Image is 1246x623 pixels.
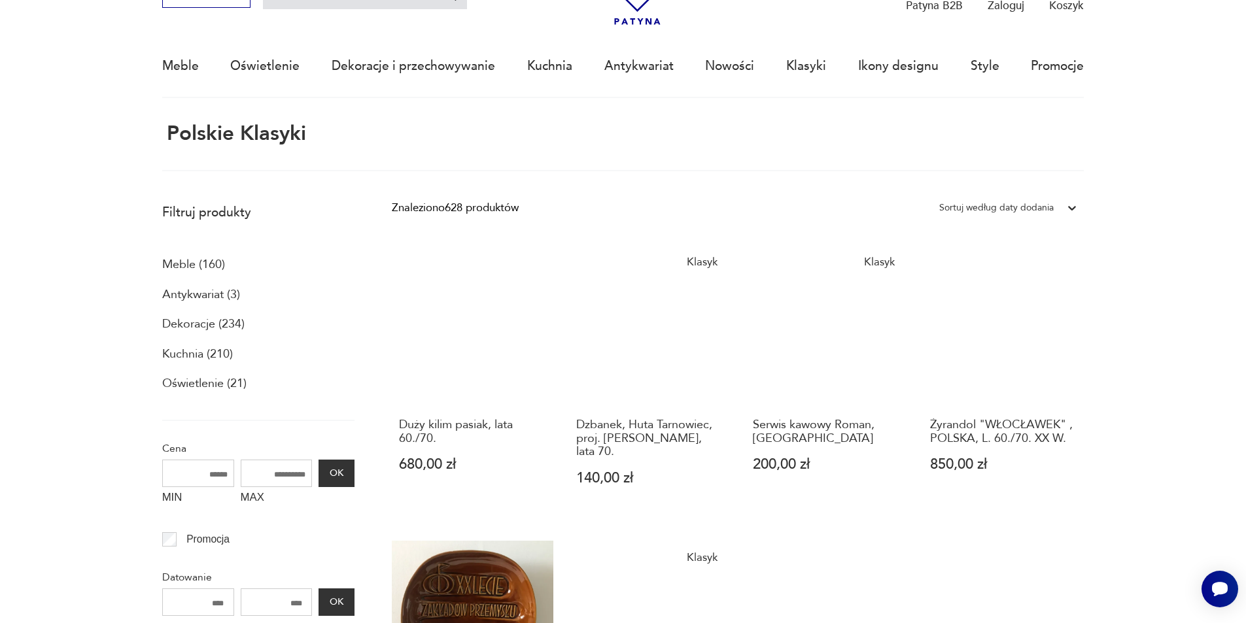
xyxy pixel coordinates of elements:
[392,199,519,216] div: Znaleziono 628 produktów
[332,36,495,96] a: Dekoracje i przechowywanie
[162,284,240,306] a: Antykwariat (3)
[569,245,731,516] a: KlasykDzbanek, Huta Tarnowiec, proj. Jerzy Słuczan-Orkusz, lata 70.Dzbanek, Huta Tarnowiec, proj....
[399,458,546,471] p: 680,00 zł
[604,36,674,96] a: Antykwariat
[753,418,900,445] h3: Serwis kawowy Roman, [GEOGRAPHIC_DATA]
[786,36,826,96] a: Klasyki
[930,458,1077,471] p: 850,00 zł
[241,487,313,512] label: MAX
[230,36,300,96] a: Oświetlenie
[162,440,355,457] p: Cena
[858,36,939,96] a: Ikony designu
[162,36,199,96] a: Meble
[392,245,553,516] a: Duży kilim pasiak, lata 60./70.Duży kilim pasiak, lata 60./70.680,00 zł
[162,569,355,586] p: Datowanie
[939,199,1054,216] div: Sortuj według daty dodania
[753,458,900,471] p: 200,00 zł
[186,531,230,548] p: Promocja
[576,471,723,485] p: 140,00 zł
[923,245,1084,516] a: Żyrandol "WŁOCŁAWEK" , POLSKA, L. 60./70. XX W.Żyrandol "WŁOCŁAWEK" , POLSKA, L. 60./70. XX W.850...
[162,204,355,221] p: Filtruj produkty
[746,245,907,516] a: KlasykSerwis kawowy Roman, ChodzieżSerwis kawowy Roman, [GEOGRAPHIC_DATA]200,00 zł
[705,36,754,96] a: Nowości
[162,343,233,365] a: Kuchnia (210)
[1202,571,1238,607] iframe: Smartsupp widget button
[930,418,1077,445] h3: Żyrandol "WŁOCŁAWEK" , POLSKA, L. 60./70. XX W.
[527,36,572,96] a: Kuchnia
[162,254,225,276] a: Meble (160)
[162,487,234,512] label: MIN
[399,418,546,445] h3: Duży kilim pasiak, lata 60./70.
[162,373,247,395] a: Oświetlenie (21)
[576,418,723,458] h3: Dzbanek, Huta Tarnowiec, proj. [PERSON_NAME], lata 70.
[162,123,306,145] h1: Polskie Klasyki
[1031,36,1084,96] a: Promocje
[971,36,999,96] a: Style
[162,313,245,335] a: Dekoracje (234)
[319,460,354,487] button: OK
[319,588,354,616] button: OK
